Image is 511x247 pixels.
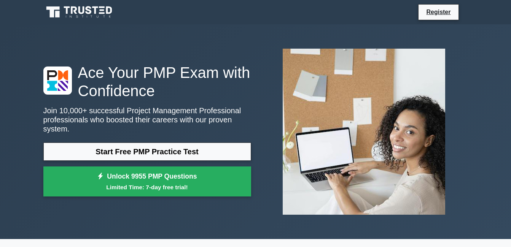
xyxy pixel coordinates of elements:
[43,106,251,133] p: Join 10,000+ successful Project Management Professional professionals who boosted their careers w...
[43,166,251,197] a: Unlock 9955 PMP QuestionsLimited Time: 7-day free trial!
[43,63,251,100] h1: Ace Your PMP Exam with Confidence
[422,7,455,17] a: Register
[43,142,251,161] a: Start Free PMP Practice Test
[53,183,242,192] small: Limited Time: 7-day free trial!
